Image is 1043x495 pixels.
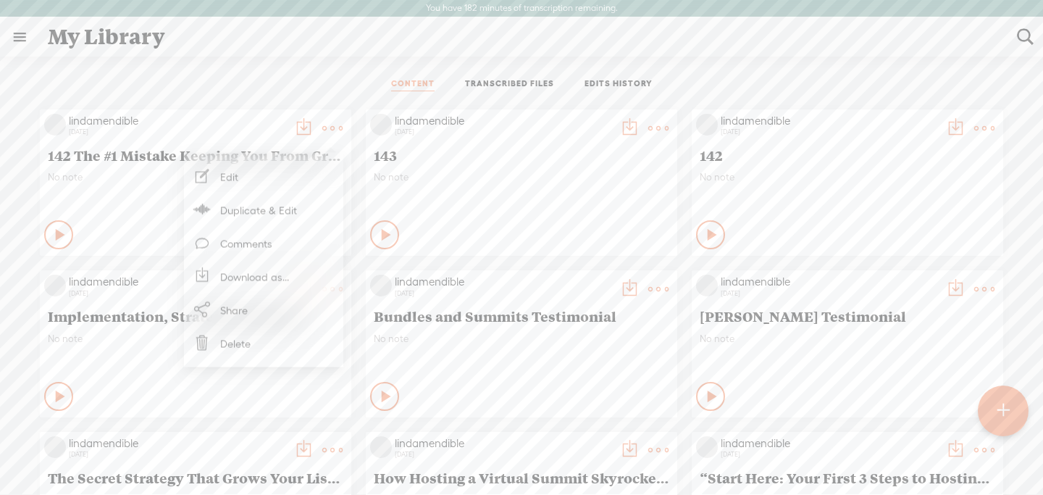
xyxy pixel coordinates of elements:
span: No note [48,171,343,183]
div: [DATE] [721,450,938,459]
a: Edit [191,160,336,194]
div: lindamendible [721,436,938,451]
div: [DATE] [395,128,612,136]
div: lindamendible [395,275,612,289]
span: No note [48,333,343,345]
a: Duplicate & Edit [191,194,336,227]
img: videoLoading.png [44,275,66,296]
a: Delete [191,327,336,360]
a: CONTENT [391,78,435,91]
div: [DATE] [69,289,286,298]
a: Share [191,294,336,327]
span: 142 The #1 Mistake Keeping You From Growing Your Email List (and How to Fix It) [48,146,343,164]
span: Bundles and Summits Testimonial [374,307,669,325]
a: Comments [191,227,336,260]
div: [DATE] [721,128,938,136]
img: videoLoading.png [696,275,718,296]
img: videoLoading.png [370,436,392,458]
div: [DATE] [69,128,286,136]
span: [PERSON_NAME] Testimonial [700,307,995,325]
img: videoLoading.png [696,114,718,136]
img: videoLoading.png [370,114,392,136]
span: No note [374,333,669,345]
div: [DATE] [721,289,938,298]
div: [DATE] [395,450,612,459]
span: How Hosting a Virtual Summit Skyrocketed My Email List & Sales — And Why It Can Work for You Too [374,469,669,486]
span: 143 [374,146,669,164]
span: Implementation, Strategy & Mindset [48,307,343,325]
img: videoLoading.png [370,275,392,296]
span: 142 [700,146,995,164]
span: The Secret Strategy That Grows Your List and Validates Your Offer — Without Ads or Reels [48,469,343,486]
span: “Start Here: Your First 3 Steps to Hosting a Virtual Summit or Bundle” [700,469,995,486]
div: [DATE] [69,450,286,459]
div: lindamendible [69,114,286,128]
span: No note [374,171,669,183]
span: No note [700,171,995,183]
span: No note [700,333,995,345]
img: videoLoading.png [696,436,718,458]
div: My Library [38,18,1007,56]
div: [DATE] [395,289,612,298]
div: lindamendible [721,275,938,289]
div: lindamendible [395,436,612,451]
img: videoLoading.png [44,436,66,458]
a: EDITS HISTORY [585,78,653,91]
a: Download as... [191,260,336,294]
div: lindamendible [69,436,286,451]
div: lindamendible [721,114,938,128]
label: You have 182 minutes of transcription remaining. [426,3,618,14]
img: videoLoading.png [44,114,66,136]
a: TRANSCRIBED FILES [465,78,554,91]
div: lindamendible [69,275,286,289]
div: lindamendible [395,114,612,128]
